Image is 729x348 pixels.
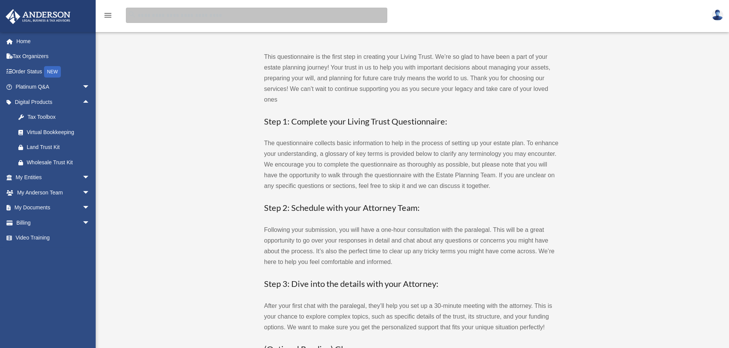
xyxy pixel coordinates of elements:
span: arrow_drop_up [82,94,98,110]
a: Platinum Q&Aarrow_drop_down [5,79,101,95]
a: Land Trust Kit [11,140,101,155]
p: The questionnaire collects basic information to help in the process of setting up your estate pla... [264,138,559,191]
i: menu [103,11,113,20]
span: arrow_drop_down [82,79,98,95]
a: Video Training [5,230,101,246]
h3: Step 1: Complete your Living Trust Questionnaire: [264,116,559,128]
div: Wholesale Trust Kit [27,158,92,167]
span: arrow_drop_down [82,185,98,201]
p: This questionnaire is the first step in creating your Living Trust. We’re so glad to have been a ... [264,52,559,105]
a: Home [5,34,101,49]
a: Tax Toolbox [11,110,101,125]
a: Digital Productsarrow_drop_up [5,94,101,110]
a: My Entitiesarrow_drop_down [5,170,101,185]
span: arrow_drop_down [82,200,98,216]
a: menu [103,13,113,20]
a: Wholesale Trust Kit [11,155,101,170]
h3: Step 2: Schedule with your Attorney Team: [264,202,559,214]
div: Land Trust Kit [27,142,92,152]
p: Following your submission, you will have a one-hour consultation with the paralegal. This will be... [264,225,559,267]
a: Tax Organizers [5,49,101,64]
a: Billingarrow_drop_down [5,215,101,230]
a: My Documentsarrow_drop_down [5,200,101,215]
a: Order StatusNEW [5,64,101,79]
div: NEW [44,66,61,78]
p: After your first chat with the paralegal, they’ll help you set up a 30-minute meeting with the at... [264,301,559,333]
a: My Anderson Teamarrow_drop_down [5,185,101,200]
img: User Pic [712,10,723,21]
h3: Step 3: Dive into the details with your Attorney: [264,278,559,290]
i: search [128,10,136,19]
a: Virtual Bookkeeping [11,125,101,140]
div: Tax Toolbox [27,112,92,122]
img: Anderson Advisors Platinum Portal [3,9,73,24]
span: arrow_drop_down [82,215,98,231]
div: Virtual Bookkeeping [27,128,92,137]
span: arrow_drop_down [82,170,98,186]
